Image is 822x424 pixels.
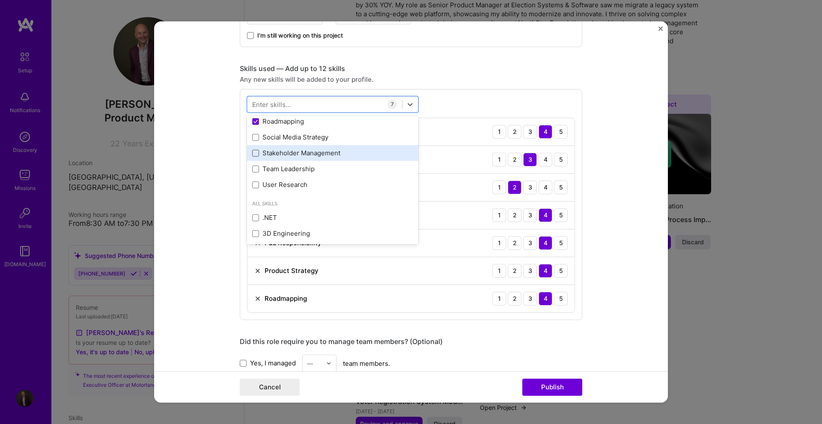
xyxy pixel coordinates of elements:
[492,181,506,194] div: 1
[240,337,582,346] div: Did this role require you to manage team members? (Optional)
[508,181,521,194] div: 2
[265,238,322,247] div: P&L Responsibility
[265,266,319,275] div: Product Strategy
[508,153,521,166] div: 2
[554,181,568,194] div: 5
[492,292,506,305] div: 1
[336,8,411,24] input: Date
[252,133,413,142] div: Social Media Strategy
[254,295,261,302] img: Remove
[554,125,568,139] div: 5
[252,100,291,109] div: Enter skills...
[658,27,663,36] button: Close
[252,117,413,126] div: Roadmapping
[240,75,582,84] div: Any new skills will be added to your profile.
[254,240,261,246] img: Remove
[492,208,506,222] div: 1
[307,359,313,368] div: —
[539,236,552,250] div: 4
[492,264,506,278] div: 1
[326,361,331,366] img: drop icon
[252,164,413,173] div: Team Leadership
[247,199,418,208] div: All Skills
[252,229,413,238] div: 3D Engineering
[523,292,537,305] div: 3
[539,264,552,278] div: 4
[554,208,568,222] div: 5
[492,236,506,250] div: 1
[252,148,413,157] div: Stakeholder Management
[240,379,300,396] button: Cancel
[522,379,582,396] button: Publish
[252,180,413,189] div: User Research
[247,8,323,24] input: Date
[252,213,413,222] div: .NET
[265,294,307,303] div: Roadmapping
[539,181,552,194] div: 4
[508,236,521,250] div: 2
[508,292,521,305] div: 2
[539,125,552,139] div: 4
[257,31,343,40] span: I’m still working on this project
[508,208,521,222] div: 2
[539,292,552,305] div: 4
[492,153,506,166] div: 1
[240,355,582,372] div: team members.
[387,100,397,109] div: 7
[539,208,552,222] div: 4
[254,267,261,274] img: Remove
[523,181,537,194] div: 3
[508,264,521,278] div: 2
[539,153,552,166] div: 4
[554,153,568,166] div: 5
[523,264,537,278] div: 3
[250,359,296,368] span: Yes, I managed
[554,292,568,305] div: 5
[523,208,537,222] div: 3
[523,236,537,250] div: 3
[523,153,537,166] div: 3
[554,236,568,250] div: 5
[523,125,537,139] div: 3
[508,125,521,139] div: 2
[240,64,582,73] div: Skills used — Add up to 12 skills
[554,264,568,278] div: 5
[492,125,506,139] div: 1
